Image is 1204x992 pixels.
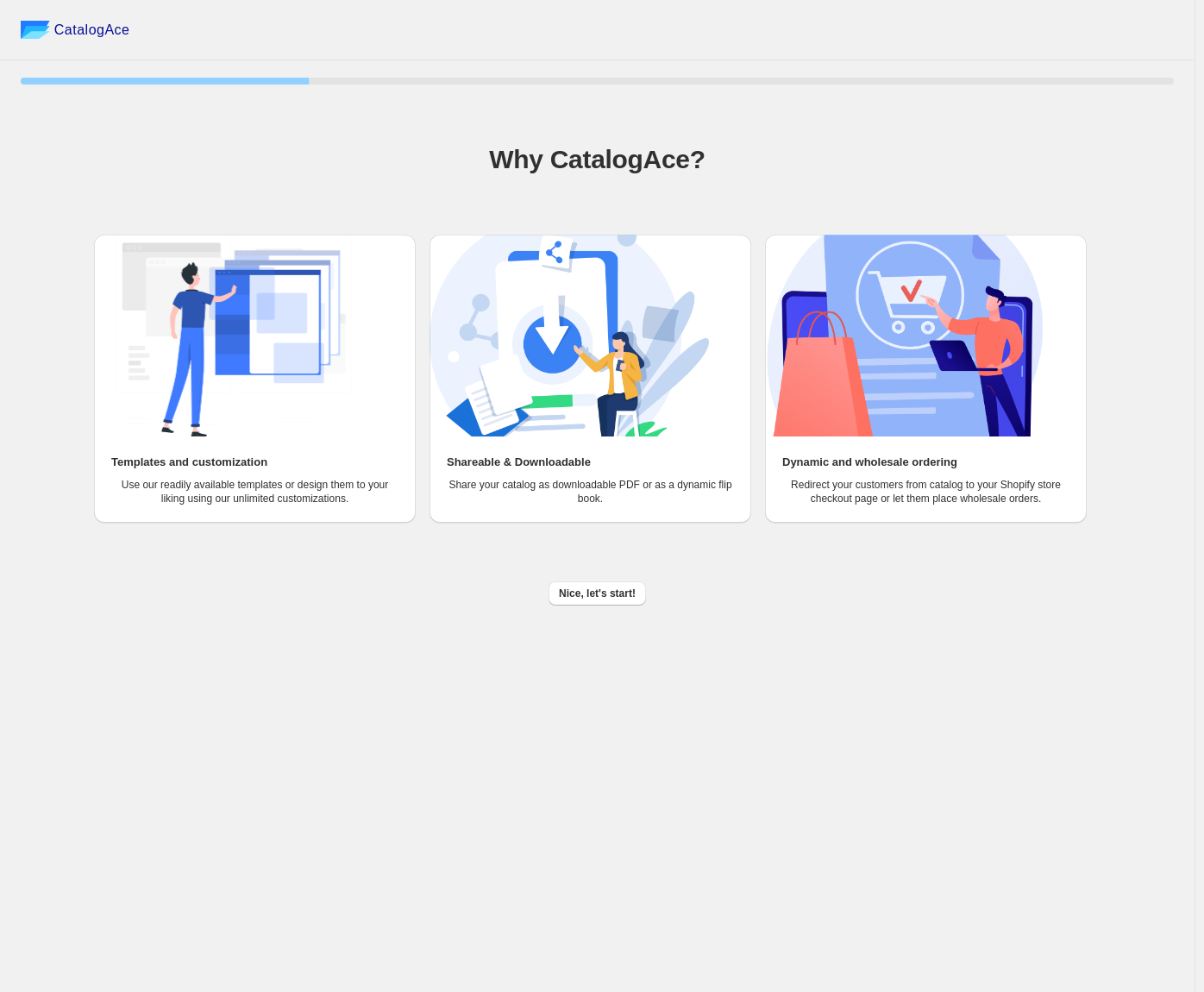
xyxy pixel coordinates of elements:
img: Dynamic and wholesale ordering [765,235,1044,436]
h1: Why CatalogAce? [21,142,1174,177]
p: Redirect your customers from catalog to your Shopify store checkout page or let them place wholes... [782,478,1069,505]
h2: Shareable & Downloadable [447,454,591,471]
span: Nice, let's start! [559,587,636,600]
p: Use our readily available templates or design them to your liking using our unlimited customizati... [111,478,398,505]
button: Nice, let's start! [549,581,646,606]
img: Templates and customization [94,235,373,436]
h2: Templates and customization [111,454,267,471]
img: Shareable & Downloadable [430,235,709,436]
p: Share your catalog as downloadable PDF or as a dynamic flip book. [447,478,734,505]
img: catalog ace [21,21,50,39]
span: CatalogAce [54,22,130,39]
h2: Dynamic and wholesale ordering [782,454,957,471]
